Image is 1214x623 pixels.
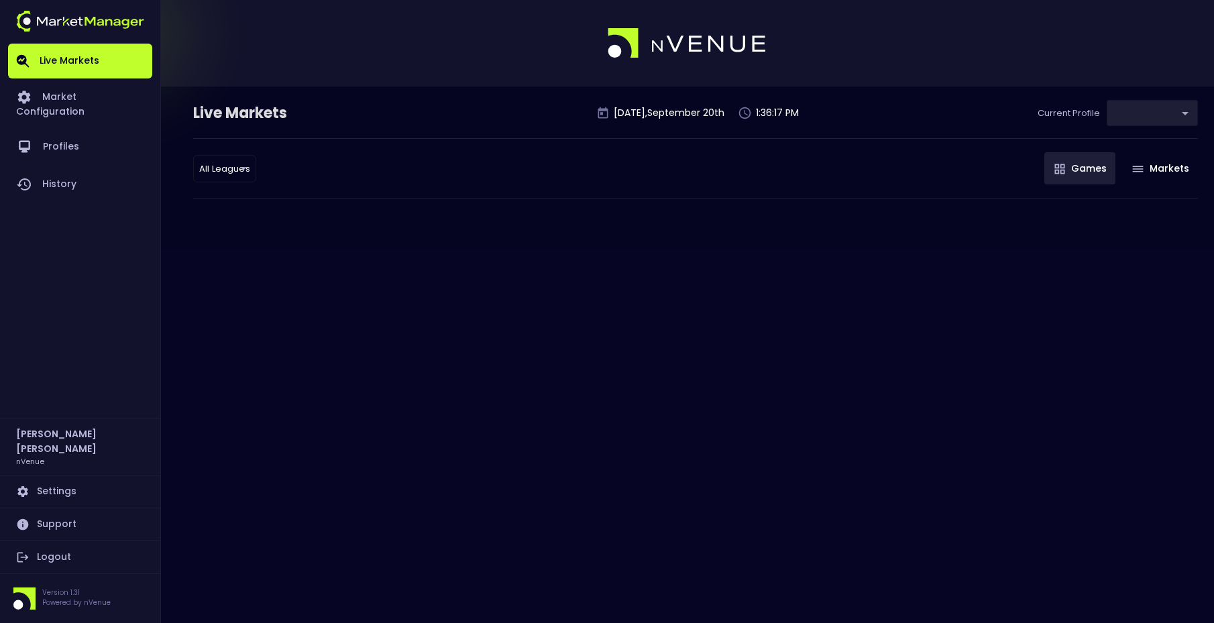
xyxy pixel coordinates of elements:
[193,103,357,124] div: Live Markets
[1122,152,1198,184] button: Markets
[1044,152,1115,184] button: Games
[8,166,152,203] a: History
[8,128,152,166] a: Profiles
[8,587,152,610] div: Version 1.31Powered by nVenue
[42,587,111,598] p: Version 1.31
[16,427,144,456] h2: [PERSON_NAME] [PERSON_NAME]
[608,28,767,59] img: logo
[756,106,799,120] p: 1:36:17 PM
[8,541,152,573] a: Logout
[1107,100,1198,126] div: ​
[16,11,144,32] img: logo
[193,155,256,182] div: ​
[16,456,44,466] h3: nVenue
[1054,164,1065,174] img: gameIcon
[42,598,111,608] p: Powered by nVenue
[8,508,152,541] a: Support
[8,78,152,128] a: Market Configuration
[8,475,152,508] a: Settings
[1038,107,1100,120] p: Current Profile
[614,106,724,120] p: [DATE] , September 20 th
[1132,166,1144,172] img: gameIcon
[8,44,152,78] a: Live Markets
